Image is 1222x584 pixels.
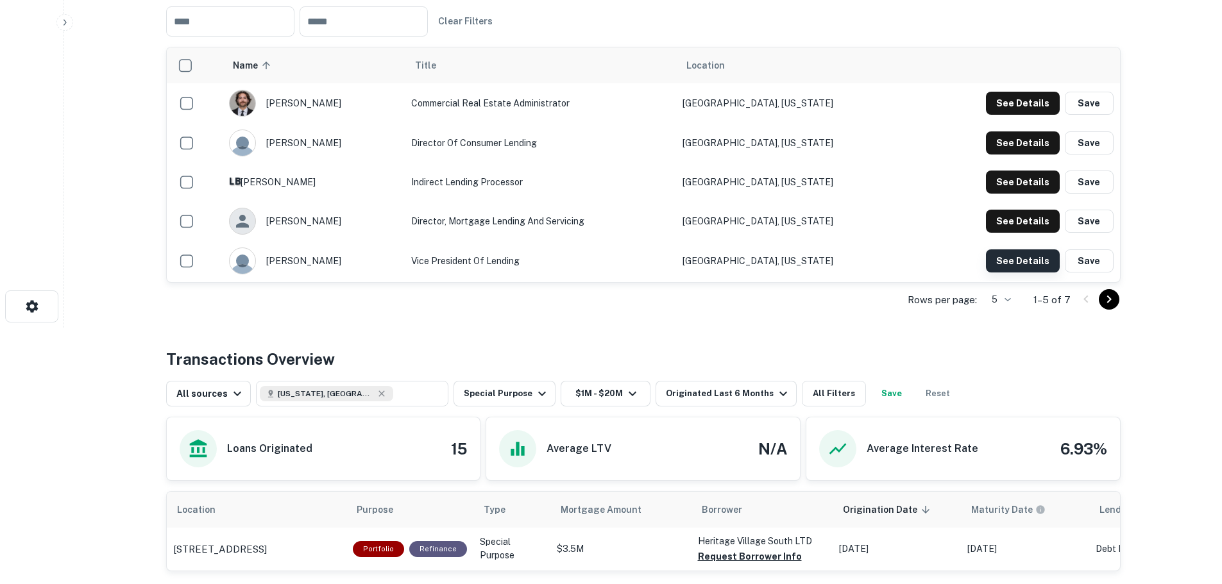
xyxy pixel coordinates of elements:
div: [PERSON_NAME] [229,208,398,235]
button: Request Borrower Info [698,549,802,564]
p: [DATE] [839,542,955,556]
button: Save [1065,210,1114,233]
h6: Loans Originated [227,441,312,456]
th: Name [223,47,405,83]
th: Borrower [692,492,833,528]
button: All sources [166,381,251,406]
h4: 6.93% [1060,437,1107,460]
td: [GEOGRAPHIC_DATA], [US_STATE] [676,241,915,281]
div: 5 [982,290,1013,309]
div: scrollable content [167,47,1120,281]
button: Save your search to get updates of matches that match your search criteria. [871,381,912,406]
span: Borrower [702,502,742,517]
div: scrollable content [167,492,1120,570]
button: Save [1065,249,1114,272]
span: Lender Type [1099,502,1154,517]
a: [STREET_ADDRESS] [173,542,340,557]
p: Heritage Village South LTD [698,534,826,548]
span: Type [484,502,522,517]
button: See Details [986,131,1060,154]
button: See Details [986,249,1060,272]
button: Special Purpose [454,381,556,406]
p: 1–5 of 7 [1033,292,1071,308]
button: All Filters [802,381,866,406]
th: Purpose [346,492,473,528]
button: See Details [986,171,1060,194]
img: 1751239199968 [230,90,255,116]
iframe: Chat Widget [1158,440,1222,502]
div: [PERSON_NAME] [229,90,398,117]
div: This loan purpose was for refinancing [409,541,467,557]
p: Rows per page: [908,292,977,308]
div: This is a portfolio loan with 16 properties [353,541,404,557]
span: Location [686,58,725,73]
span: Name [233,58,275,73]
h4: N/A [758,437,787,460]
img: 9c8pery4andzj6ohjkjp54ma2 [230,130,255,156]
h4: 15 [451,437,467,460]
button: Originated Last 6 Months [656,381,797,406]
div: All sources [176,386,245,401]
span: Maturity dates displayed may be estimated. Please contact the lender for the most accurate maturi... [971,503,1062,517]
button: Save [1065,92,1114,115]
th: Mortgage Amount [550,492,692,528]
div: [PERSON_NAME] [229,175,398,189]
p: $3.5M [557,542,685,556]
h4: Transactions Overview [166,347,335,371]
h6: Average LTV [547,441,611,456]
td: Indirect Lending Processor [405,163,676,201]
button: Reset [917,381,958,406]
p: Special Purpose [480,535,544,562]
button: Clear Filters [433,10,498,33]
button: Go to next page [1099,289,1119,310]
button: Save [1065,131,1114,154]
img: 9c8pery4andzj6ohjkjp54ma2 [230,248,255,274]
th: Location [167,492,346,528]
div: Maturity dates displayed may be estimated. Please contact the lender for the most accurate maturi... [971,503,1046,517]
p: L B [229,175,241,188]
td: Director of Consumer Lending [405,123,676,163]
th: Location [676,47,915,83]
button: $1M - $20M [561,381,650,406]
p: [STREET_ADDRESS] [173,542,267,557]
span: Mortgage Amount [561,502,658,517]
span: Origination Date [843,502,934,517]
button: See Details [986,210,1060,233]
h6: Average Interest Rate [867,441,978,456]
span: [US_STATE], [GEOGRAPHIC_DATA] [278,388,374,399]
div: [PERSON_NAME] [229,129,398,156]
button: See Details [986,92,1060,115]
h6: Maturity Date [971,503,1033,517]
td: [GEOGRAPHIC_DATA], [US_STATE] [676,123,915,163]
th: Type [473,492,550,528]
div: [PERSON_NAME] [229,247,398,274]
th: Maturity dates displayed may be estimated. Please contact the lender for the most accurate maturi... [961,492,1089,528]
td: Vice President of Lending [405,241,676,281]
td: [GEOGRAPHIC_DATA], [US_STATE] [676,83,915,123]
td: Commercial Real Estate Administrator [405,83,676,123]
th: Origination Date [833,492,961,528]
button: Save [1065,171,1114,194]
td: Director, Mortgage Lending and Servicing [405,201,676,241]
td: [GEOGRAPHIC_DATA], [US_STATE] [676,163,915,201]
td: [GEOGRAPHIC_DATA], [US_STATE] [676,201,915,241]
span: Purpose [357,502,410,517]
p: Debt Fund [1096,542,1198,556]
th: Lender Type [1089,492,1205,528]
span: Location [177,502,232,517]
div: Originated Last 6 Months [666,386,791,401]
th: Title [405,47,676,83]
span: Title [415,58,453,73]
p: [DATE] [967,542,1083,556]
